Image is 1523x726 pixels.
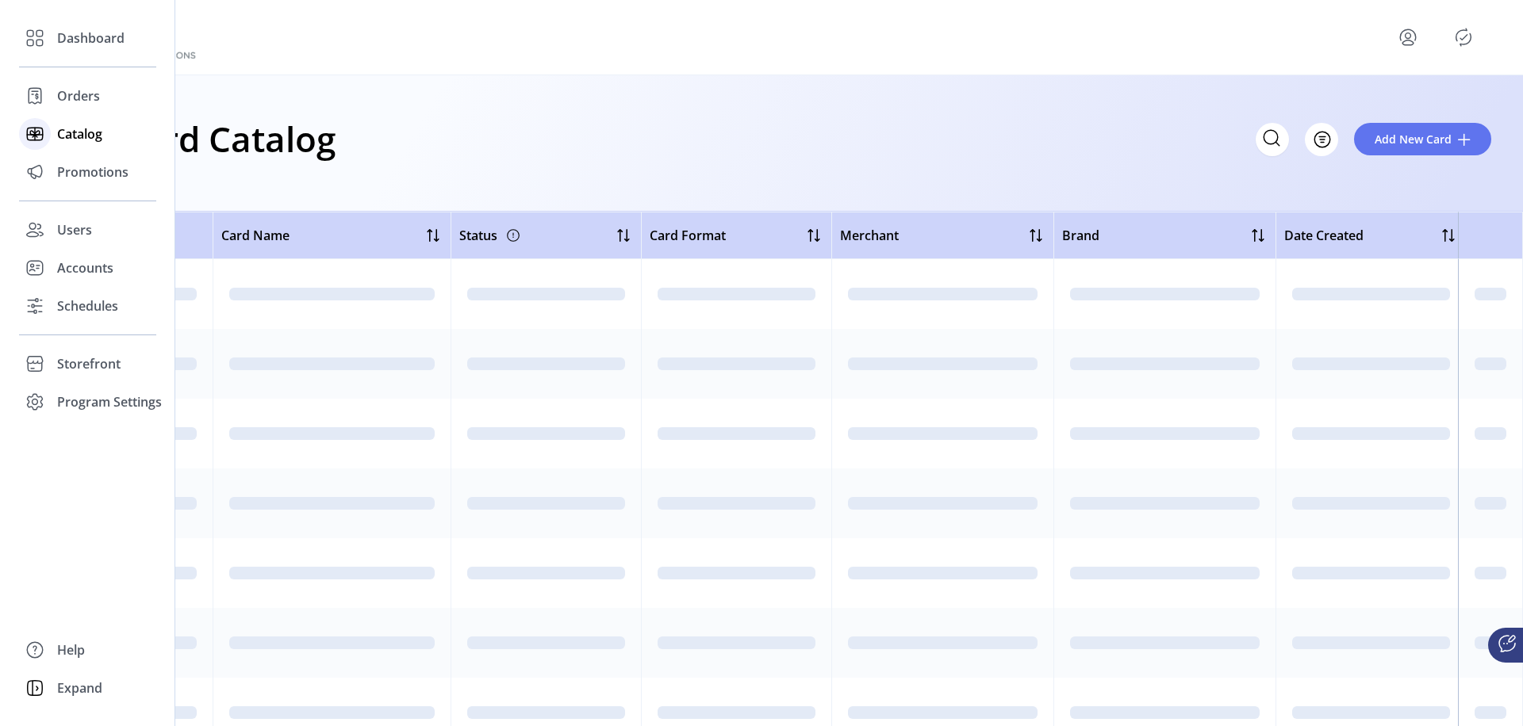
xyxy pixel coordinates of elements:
[1305,123,1338,156] button: Filter Button
[57,162,129,181] span: Promotions
[57,124,102,143] span: Catalog
[57,296,118,315] span: Schedules
[840,226,899,245] span: Merchant
[57,392,162,411] span: Program Settings
[1354,123,1491,155] button: Add New Card
[57,220,92,239] span: Users
[650,226,726,245] span: Card Format
[57,86,100,105] span: Orders
[57,354,121,373] span: Storefront
[57,678,102,697] span: Expand
[57,29,125,48] span: Dashboard
[1375,131,1452,147] span: Add New Card
[1062,226,1099,245] span: Brand
[57,640,85,659] span: Help
[121,111,336,166] h1: Card Catalog
[459,223,523,248] div: Status
[1256,123,1289,156] input: Search
[1451,25,1476,50] button: Publisher Panel
[221,226,290,245] span: Card Name
[1284,226,1364,245] span: Date Created
[1395,25,1421,50] button: menu
[57,258,113,277] span: Accounts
